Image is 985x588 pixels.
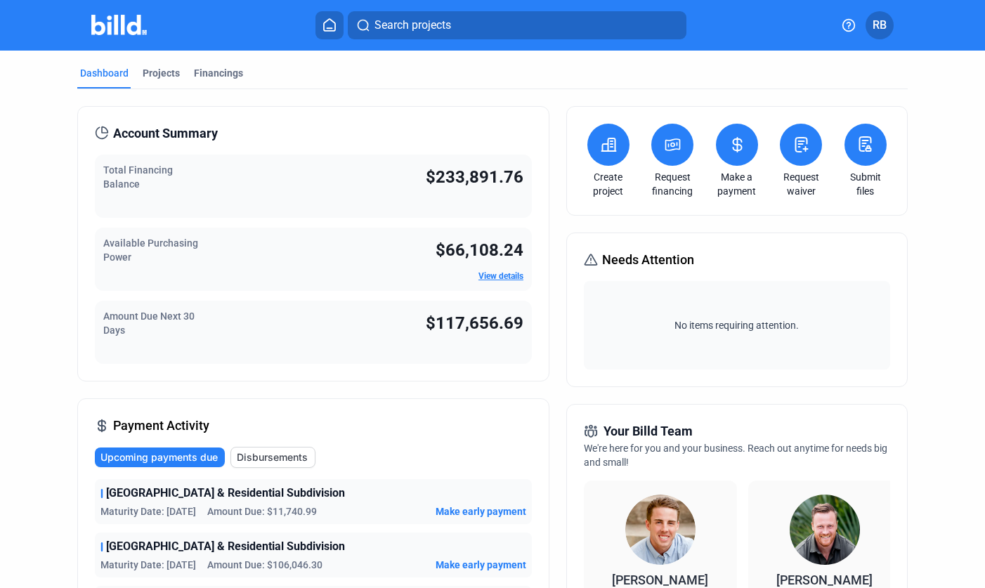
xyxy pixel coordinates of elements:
div: Dashboard [80,66,129,80]
div: Financings [194,66,243,80]
div: Projects [143,66,180,80]
button: Disbursements [230,447,315,468]
img: Territory Manager [790,495,860,565]
span: Needs Attention [602,250,694,270]
a: Request financing [648,170,697,198]
button: Upcoming payments due [95,447,225,467]
span: [GEOGRAPHIC_DATA] & Residential Subdivision [106,485,345,502]
img: Billd Company Logo [91,15,147,35]
span: Your Billd Team [604,422,693,441]
span: Upcoming payments due [100,450,218,464]
a: Submit files [841,170,890,198]
span: Disbursements [237,450,308,464]
span: $233,891.76 [426,167,523,187]
span: Amount Due: $11,740.99 [207,504,317,518]
span: [PERSON_NAME] [776,573,873,587]
button: Make early payment [436,558,526,572]
span: [PERSON_NAME] [612,573,708,587]
a: Request waiver [776,170,826,198]
span: Payment Activity [113,416,209,436]
button: Search projects [348,11,686,39]
a: View details [478,271,523,281]
span: $117,656.69 [426,313,523,333]
a: Create project [584,170,633,198]
span: $66,108.24 [436,240,523,260]
img: Relationship Manager [625,495,696,565]
button: Make early payment [436,504,526,518]
span: Amount Due Next 30 Days [103,311,195,336]
span: Available Purchasing Power [103,237,198,263]
span: Amount Due: $106,046.30 [207,558,322,572]
span: Total Financing Balance [103,164,173,190]
span: We're here for you and your business. Reach out anytime for needs big and small! [584,443,887,468]
span: Account Summary [113,124,218,143]
span: Maturity Date: [DATE] [100,504,196,518]
span: [GEOGRAPHIC_DATA] & Residential Subdivision [106,538,345,555]
span: RB [873,17,887,34]
button: RB [866,11,894,39]
a: Make a payment [712,170,762,198]
span: Search projects [374,17,451,34]
span: Maturity Date: [DATE] [100,558,196,572]
span: No items requiring attention. [589,318,885,332]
